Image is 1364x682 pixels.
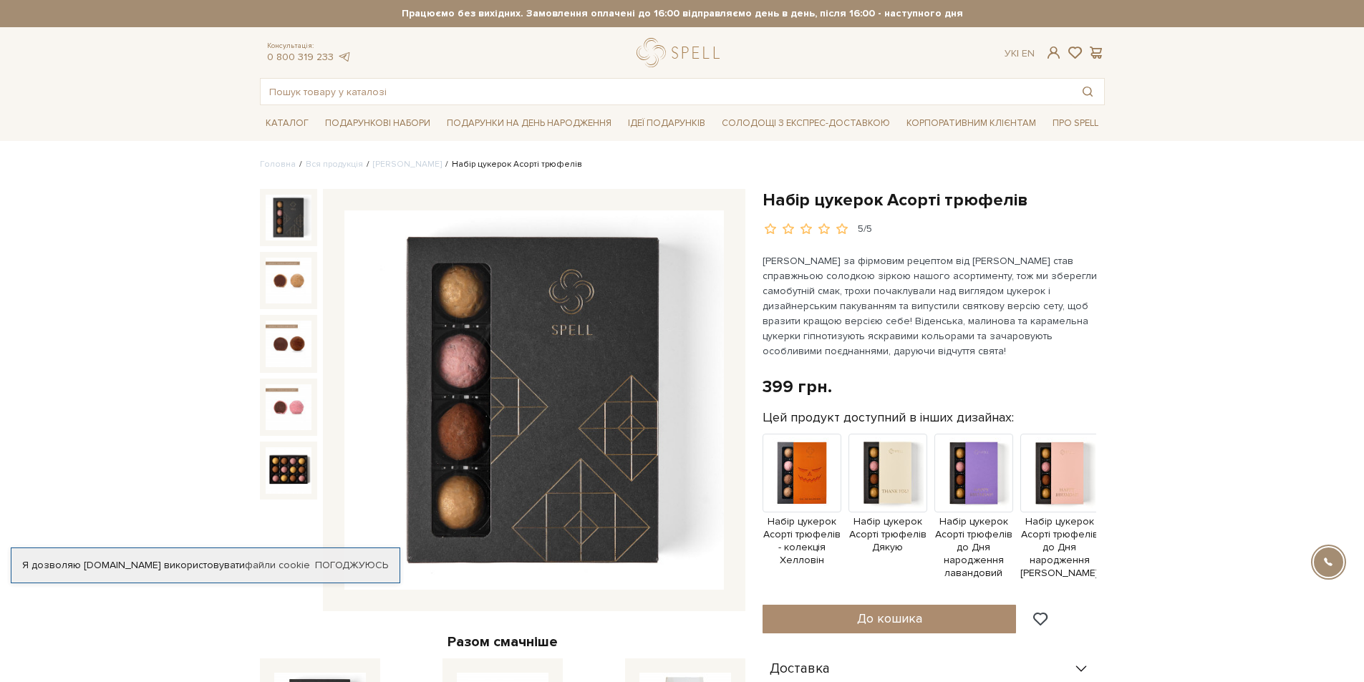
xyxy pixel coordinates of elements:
span: Доставка [770,663,830,676]
a: Набір цукерок Асорті трюфелів до Дня народження лавандовий [934,466,1013,580]
label: Цей продукт доступний в інших дизайнах: [763,409,1014,426]
a: Подарункові набори [319,112,436,135]
img: Набір цукерок Асорті трюфелів [266,384,311,430]
a: Вся продукція [306,159,363,170]
button: До кошика [763,605,1017,633]
span: Набір цукерок Асорті трюфелів Дякую [848,515,927,555]
div: 399 грн. [763,376,832,398]
img: Продукт [1020,434,1099,512]
img: Набір цукерок Асорті трюфелів [344,210,724,590]
a: En [1022,47,1035,59]
a: Про Spell [1047,112,1104,135]
button: Пошук товару у каталозі [1071,79,1104,104]
img: Продукт [763,434,841,512]
img: Набір цукерок Асорті трюфелів [266,195,311,240]
div: Ук [1005,47,1035,60]
strong: Працюємо без вихідних. Замовлення оплачені до 16:00 відправляємо день в день, після 16:00 - насту... [260,7,1105,20]
div: Разом смачніше [260,633,745,651]
span: До кошика [857,610,922,626]
span: Набір цукерок Асорті трюфелів до Дня народження лавандовий [934,515,1013,580]
a: Солодощі з експрес-доставкою [716,111,896,135]
img: Продукт [934,434,1013,512]
a: telegram [337,51,352,63]
a: Набір цукерок Асорті трюфелів до Дня народження [PERSON_NAME] [1020,466,1099,580]
span: | [1017,47,1019,59]
a: Каталог [260,112,314,135]
a: файли cookie [245,559,310,571]
a: logo [637,38,726,67]
a: [PERSON_NAME] [373,159,442,170]
a: Погоджуюсь [315,559,388,572]
a: Головна [260,159,296,170]
span: Набір цукерок Асорті трюфелів до Дня народження [PERSON_NAME] [1020,515,1099,580]
a: Корпоративним клієнтам [901,112,1042,135]
span: Набір цукерок Асорті трюфелів - колекція Хелловін [763,515,841,567]
h1: Набір цукерок Асорті трюфелів [763,189,1105,211]
input: Пошук товару у каталозі [261,79,1071,104]
img: Набір цукерок Асорті трюфелів [266,447,311,493]
img: Продукт [848,434,927,512]
a: Набір цукерок Асорті трюфелів - колекція Хелловін [763,466,841,567]
a: Набір цукерок Асорті трюфелів Дякую [848,466,927,554]
a: 0 800 319 233 [267,51,334,63]
img: Набір цукерок Асорті трюфелів [266,258,311,303]
div: Я дозволяю [DOMAIN_NAME] використовувати [11,559,400,572]
p: [PERSON_NAME] за фірмовим рецептом від [PERSON_NAME] став справжньою солодкою зіркою нашого асорт... [763,253,1098,359]
div: 5/5 [858,223,872,236]
a: Подарунки на День народження [441,112,617,135]
a: Ідеї подарунків [622,112,711,135]
span: Консультація: [267,42,352,51]
img: Набір цукерок Асорті трюфелів [266,321,311,366]
li: Набір цукерок Асорті трюфелів [442,158,582,171]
